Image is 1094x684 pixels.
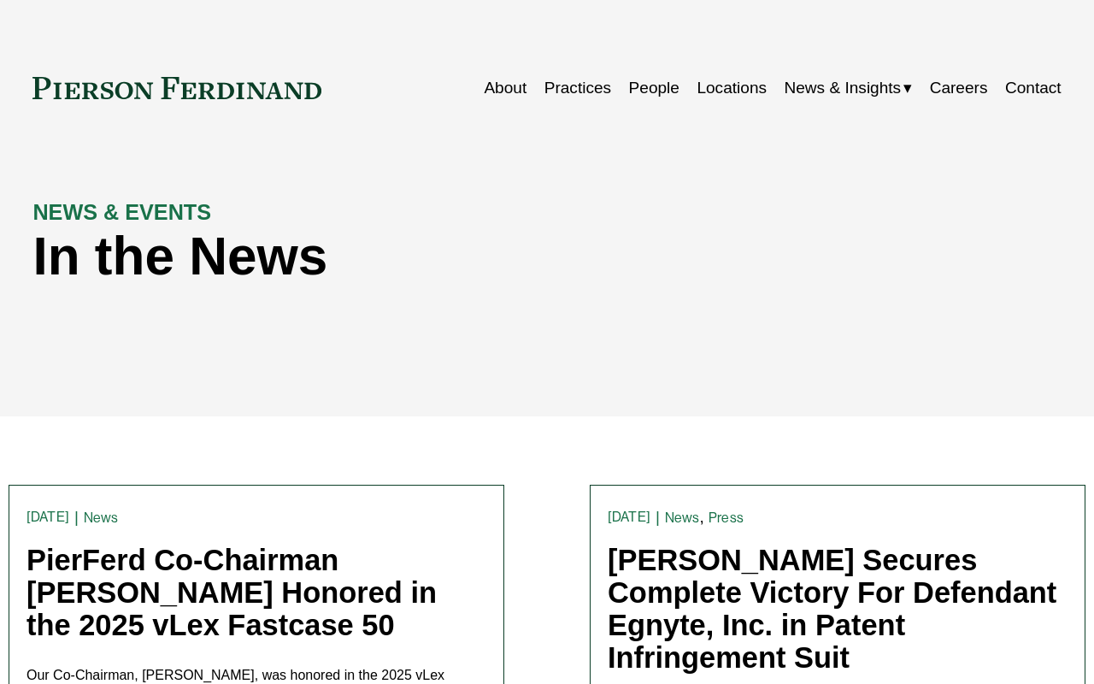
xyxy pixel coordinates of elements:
a: Locations [697,72,767,104]
time: [DATE] [26,510,69,524]
a: Practices [544,72,611,104]
span: , [700,508,704,526]
span: News & Insights [784,74,901,103]
strong: NEWS & EVENTS [32,200,211,224]
a: Careers [930,72,988,104]
a: People [629,72,679,104]
a: folder dropdown [784,72,912,104]
h1: In the News [32,226,803,286]
a: PierFerd Co-Chairman [PERSON_NAME] Honored in the 2025 vLex Fastcase 50 [26,544,437,641]
a: About [484,72,526,104]
time: [DATE] [608,510,650,524]
a: News [665,510,700,526]
a: [PERSON_NAME] Secures Complete Victory For Defendant Egnyte, Inc. in Patent Infringement Suit [608,544,1056,674]
a: News [84,510,119,526]
a: Press [709,510,744,526]
a: Contact [1005,72,1062,104]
